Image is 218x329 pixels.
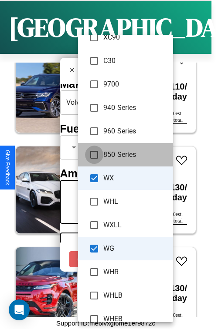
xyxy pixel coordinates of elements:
span: WHEB [103,314,166,324]
span: XC90 [103,32,166,43]
div: Give Feedback [4,150,10,185]
span: 9700 [103,79,166,90]
span: 940 Series [103,103,166,113]
span: WG [103,243,166,254]
span: 850 Series [103,150,166,160]
span: WHLB [103,290,166,301]
span: WHL [103,196,166,207]
span: WX [103,173,166,183]
span: WHR [103,267,166,277]
span: 960 Series [103,126,166,136]
span: C30 [103,56,166,66]
div: Open Intercom Messenger [9,299,30,320]
span: WXLL [103,220,166,230]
